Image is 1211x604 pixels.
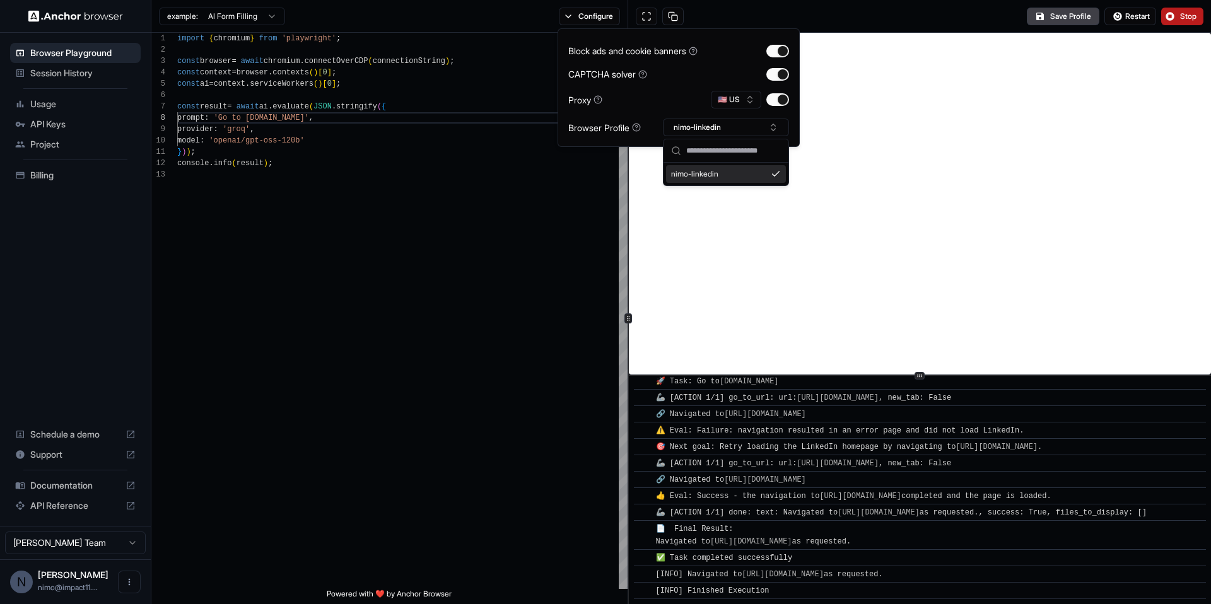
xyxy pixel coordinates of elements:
[151,78,165,90] div: 5
[231,57,236,66] span: =
[1125,11,1150,21] span: Restart
[10,475,141,496] div: Documentation
[313,68,318,77] span: )
[38,583,98,592] span: nimo@impact11.com
[664,163,788,185] div: Suggestions
[10,63,141,83] div: Session History
[568,121,641,134] div: Browser Profile
[640,441,646,453] span: ​
[227,102,231,111] span: =
[30,118,136,131] span: API Keys
[209,34,213,43] span: {
[332,102,336,111] span: .
[838,508,920,517] a: [URL][DOMAIN_NAME]
[231,159,236,168] span: (
[724,475,806,484] a: [URL][DOMAIN_NAME]
[237,159,264,168] span: result
[268,159,272,168] span: ;
[250,34,254,43] span: }
[209,159,213,168] span: .
[151,158,165,169] div: 12
[336,79,341,88] span: ;
[656,554,793,562] span: ✅ Task completed successfully
[151,90,165,101] div: 6
[200,79,209,88] span: ai
[30,428,120,441] span: Schedule a demo
[204,113,209,122] span: :
[200,136,204,145] span: :
[151,33,165,44] div: 1
[177,148,182,156] span: }
[309,68,313,77] span: (
[636,8,657,25] button: Open in full screen
[450,57,454,66] span: ;
[327,79,332,88] span: 0
[214,79,245,88] span: context
[313,102,332,111] span: JSON
[568,44,698,57] div: Block ads and cookie banners
[259,102,268,111] span: ai
[214,113,309,122] span: 'Go to [DOMAIN_NAME]'
[309,102,313,111] span: (
[377,102,382,111] span: (
[656,377,783,386] span: 🚀 Task: Go to
[177,102,200,111] span: const
[259,34,278,43] span: from
[318,79,322,88] span: )
[711,91,761,108] button: 🇺🇸 US
[177,57,200,66] span: const
[640,408,646,421] span: ​
[209,136,304,145] span: 'openai/gpt-oss-120b'
[245,79,250,88] span: .
[336,102,377,111] span: stringify
[177,79,200,88] span: const
[445,57,450,66] span: )
[151,55,165,67] div: 3
[264,159,268,168] span: )
[30,47,136,59] span: Browser Playground
[332,68,336,77] span: ;
[640,424,646,437] span: ​
[30,138,136,151] span: Project
[656,492,1051,501] span: 👍 Eval: Success - the navigation to completed and the page is loaded.
[151,124,165,135] div: 9
[191,148,196,156] span: ;
[368,57,373,66] span: (
[151,146,165,158] div: 11
[640,457,646,470] span: ​
[30,98,136,110] span: Usage
[720,377,779,386] a: [DOMAIN_NAME]
[177,125,214,134] span: provider
[640,552,646,564] span: ​
[742,570,824,579] a: [URL][DOMAIN_NAME]
[10,114,141,134] div: API Keys
[710,537,792,546] a: [URL][DOMAIN_NAME]
[200,68,231,77] span: context
[373,57,445,66] span: connectionString
[282,34,336,43] span: 'playwright'
[309,113,313,122] span: ,
[272,102,309,111] span: evaluate
[186,148,190,156] span: )
[30,479,120,492] span: Documentation
[666,165,786,183] div: nimo-linkedin
[640,506,646,519] span: ​
[332,79,336,88] span: ]
[118,571,141,593] button: Open menu
[177,113,204,122] span: prompt
[640,473,646,486] span: ​
[237,68,268,77] span: browser
[264,57,300,66] span: chromium
[151,101,165,112] div: 7
[10,496,141,516] div: API Reference
[177,34,204,43] span: import
[322,79,327,88] span: [
[250,125,254,134] span: ,
[559,8,620,25] button: Configure
[38,569,108,580] span: Nimo Shkedy
[336,34,341,43] span: ;
[10,444,141,465] div: Support
[151,135,165,146] div: 10
[177,159,209,168] span: console
[223,125,250,134] span: 'groq'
